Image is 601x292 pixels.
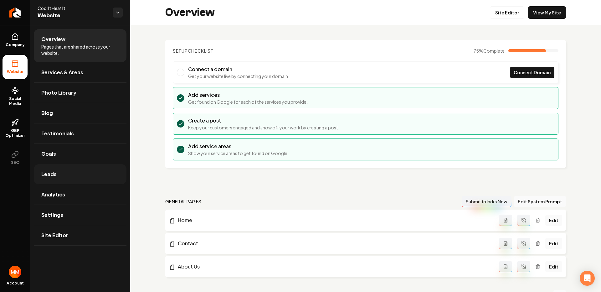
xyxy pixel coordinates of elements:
a: Site Editor [34,225,126,245]
span: Site Editor [41,232,68,239]
img: Rebolt Logo [9,8,21,18]
span: Cool It Heat It [38,5,108,11]
a: Photo Library [34,83,126,103]
span: Setup [173,48,188,54]
p: Get found on Google for each of the services you provide. [188,99,308,105]
a: Leads [34,164,126,184]
a: Connect Domain [510,67,554,78]
a: Settings [34,205,126,225]
button: Add admin page prompt [499,261,512,272]
a: Edit [545,215,562,226]
span: Website [4,69,26,74]
span: Pages that are shared across your website. [41,44,119,56]
button: Add admin page prompt [499,238,512,249]
span: Connect Domain [514,69,551,76]
p: Keep your customers engaged and show off your work by creating a post. [188,124,339,131]
img: Matthew Meyer [9,266,21,278]
span: Settings [41,211,63,219]
h3: Add services [188,91,308,99]
span: Complete [483,48,505,54]
div: Open Intercom Messenger [580,271,595,286]
a: Edit [545,238,562,249]
h3: Create a post [188,117,339,124]
a: Contact [169,240,499,247]
a: Services & Areas [34,62,126,82]
span: 75 % [474,48,505,54]
a: Edit [545,261,562,272]
span: Photo Library [41,89,76,96]
span: Leads [41,170,57,178]
h2: Overview [165,6,215,19]
span: Company [3,42,27,47]
h2: general pages [165,198,202,205]
span: Blog [41,109,53,117]
button: Submit to IndexNow [462,196,511,207]
span: Analytics [41,191,65,198]
a: Blog [34,103,126,123]
h2: Checklist [173,48,214,54]
a: View My Site [528,6,566,19]
span: GBP Optimizer [3,128,28,138]
span: Social Media [3,96,28,106]
button: Edit System Prompt [514,196,566,207]
span: Overview [41,35,65,43]
a: About Us [169,263,499,270]
a: Goals [34,144,126,164]
span: Account [7,281,24,286]
span: SEO [8,160,22,165]
span: Website [38,11,108,20]
span: Services & Areas [41,69,83,76]
button: Add admin page prompt [499,215,512,226]
a: GBP Optimizer [3,114,28,143]
a: Site Editor [490,6,524,19]
button: Open user button [9,266,21,278]
p: Get your website live by connecting your domain. [188,73,289,79]
a: Social Media [3,82,28,111]
p: Show your service areas to get found on Google. [188,150,289,156]
span: Goals [41,150,56,158]
h3: Add service areas [188,143,289,150]
a: Home [169,216,499,224]
h3: Connect a domain [188,65,289,73]
a: Testimonials [34,123,126,143]
a: Analytics [34,185,126,205]
button: SEO [3,146,28,170]
a: Company [3,28,28,52]
span: Testimonials [41,130,74,137]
